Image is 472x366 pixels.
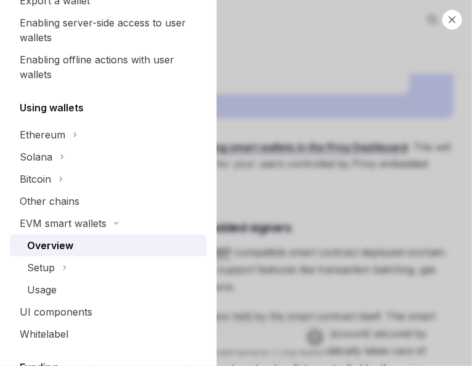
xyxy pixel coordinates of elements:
[10,301,207,323] a: UI components
[10,146,207,168] button: Toggle Solana section
[20,216,106,231] div: EVM smart wallets
[10,323,207,345] a: Whitelabel
[20,304,92,319] div: UI components
[10,257,207,279] button: Toggle Setup section
[27,238,73,253] div: Overview
[20,15,199,45] div: Enabling server-side access to user wallets
[10,168,207,190] button: Toggle Bitcoin section
[27,260,55,275] div: Setup
[10,124,207,146] button: Toggle Ethereum section
[10,49,207,86] a: Enabling offline actions with user wallets
[20,194,79,209] div: Other chains
[10,234,207,257] a: Overview
[20,100,84,115] h5: Using wallets
[20,172,51,186] div: Bitcoin
[20,52,199,82] div: Enabling offline actions with user wallets
[20,149,52,164] div: Solana
[10,212,207,234] button: Toggle EVM smart wallets section
[10,12,207,49] a: Enabling server-side access to user wallets
[20,127,65,142] div: Ethereum
[10,279,207,301] a: Usage
[20,327,68,341] div: Whitelabel
[27,282,57,297] div: Usage
[10,190,207,212] a: Other chains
